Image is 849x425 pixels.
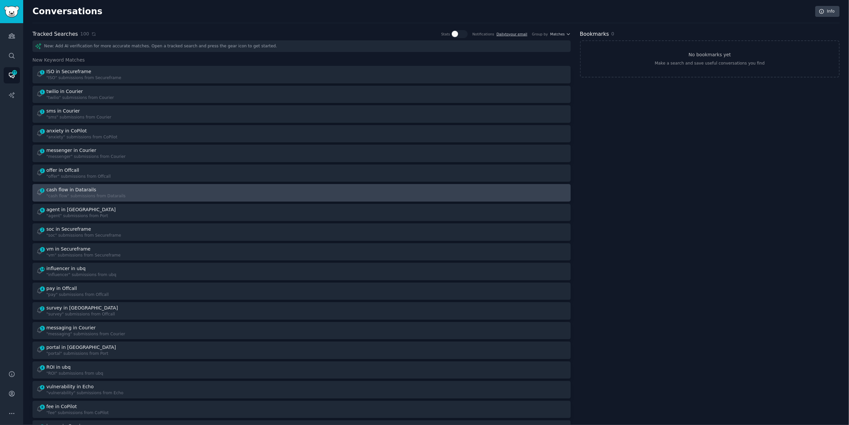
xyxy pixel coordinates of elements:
a: 1anxiety in CoPilot"anxiety" submissions from CoPilot [32,125,571,143]
a: 1ISO in Secureframe"ISO" submissions from Secureframe [32,66,571,83]
div: survey in [GEOGRAPHIC_DATA] [46,305,118,311]
div: "cash flow" submissions from Datarails [46,193,126,199]
div: Stats [441,32,450,36]
a: No bookmarks yetMake a search and save useful conversations you find [580,40,840,77]
div: "survey" submissions from Offcall [46,311,119,317]
h2: Tracked Searches [32,30,78,38]
span: 6 [39,208,45,212]
div: "vulnerability" submissions from Echo [46,390,124,396]
div: twilio in Courier [46,88,83,95]
a: 3vm in Secureframe"vm" submissions from Secureframe [32,243,571,261]
div: "offer" submissions from Offcall [46,174,111,180]
button: Matches [550,32,570,36]
a: 2survey in [GEOGRAPHIC_DATA]"survey" submissions from Offcall [32,302,571,320]
div: fee in CoPilot [46,403,77,410]
a: 8fee in CoPilot"fee" submissions from CoPilot [32,401,571,418]
span: 77 [12,70,18,75]
div: "messenger" submissions from Courier [46,154,126,160]
a: 1sms in Courier"sms" submissions from Courier [32,105,571,123]
div: "anxiety" submissions from CoPilot [46,134,117,140]
div: "vm" submissions from Secureframe [46,253,121,259]
span: 3 [39,247,45,252]
a: 1messenger in Courier"messenger" submissions from Courier [32,145,571,162]
div: offer in Offcall [46,167,79,174]
a: 2cash flow in Datarails"cash flow" submissions from Datarails [32,184,571,202]
div: "agent" submissions from Port [46,213,117,219]
span: 2 [39,227,45,232]
span: 1 [39,129,45,134]
a: 2soc in Secureframe"soc" submissions from Secureframe [32,223,571,241]
div: influencer in ubq [46,265,85,272]
div: soc in Secureframe [46,226,91,233]
div: sms in Courier [46,108,80,115]
span: 1 [39,70,45,74]
div: "ROI" submissions from ubq [46,371,103,377]
div: "twilio" submissions from Courier [46,95,114,101]
div: messaging in Courier [46,324,96,331]
div: vulnerability in Echo [46,383,94,390]
div: Notifications [472,32,494,36]
span: 2 [39,168,45,173]
span: 4 [39,287,45,291]
span: New Keyword Matches [32,57,85,64]
span: 8 [39,405,45,409]
div: "fee" submissions from CoPilot [46,410,109,416]
img: GummySearch logo [4,6,19,18]
div: "ISO" submissions from Secureframe [46,75,121,81]
div: pay in Offcall [46,285,77,292]
h2: Bookmarks [580,30,609,38]
div: ISO in Secureframe [46,68,91,75]
div: cash flow in Datarails [46,186,96,193]
a: 4pay in Offcall"pay" submissions from Offcall [32,283,571,300]
span: 4 [39,385,45,390]
div: "portal" submissions from Port [46,351,117,357]
a: Info [815,6,840,17]
div: "messaging" submissions from Courier [46,331,125,337]
a: 4vulnerability in Echo"vulnerability" submissions from Echo [32,381,571,399]
span: 1 [39,149,45,153]
span: Matches [550,32,565,36]
span: 1 [39,90,45,94]
span: 3 [39,346,45,350]
div: "soc" submissions from Secureframe [46,233,121,239]
span: 0 [611,31,614,36]
div: "influencer" submissions from ubq [46,272,116,278]
div: "sms" submissions from Courier [46,115,111,120]
div: vm in Secureframe [46,246,90,253]
h2: Conversations [32,6,102,17]
div: "pay" submissions from Offcall [46,292,109,298]
span: 5 [39,326,45,331]
span: 100 [80,30,89,37]
div: messenger in Courier [46,147,96,154]
a: 1twilio in Courier"twilio" submissions from Courier [32,86,571,103]
div: portal in [GEOGRAPHIC_DATA] [46,344,116,351]
a: 2offer in Offcall"offer" submissions from Offcall [32,165,571,182]
span: 1 [39,109,45,114]
a: 5messaging in Courier"messaging" submissions from Courier [32,322,571,340]
a: 14influencer in ubq"influencer" submissions from ubq [32,263,571,280]
a: Dailytoyour email [497,32,527,36]
div: Make a search and save useful conversations you find [655,61,765,67]
span: 2 [39,306,45,311]
span: 4 [39,365,45,370]
h3: No bookmarks yet [689,51,731,58]
a: 77 [4,67,20,83]
div: agent in [GEOGRAPHIC_DATA] [46,206,116,213]
a: 3portal in [GEOGRAPHIC_DATA]"portal" submissions from Port [32,342,571,359]
span: 2 [39,188,45,193]
div: ROI in ubq [46,364,71,371]
a: 4ROI in ubq"ROI" submissions from ubq [32,361,571,379]
div: New: Add AI verification for more accurate matches. Open a tracked search and press the gear icon... [32,40,571,52]
a: 6agent in [GEOGRAPHIC_DATA]"agent" submissions from Port [32,204,571,221]
div: Group by [532,32,548,36]
span: 14 [39,267,45,271]
div: anxiety in CoPilot [46,127,87,134]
